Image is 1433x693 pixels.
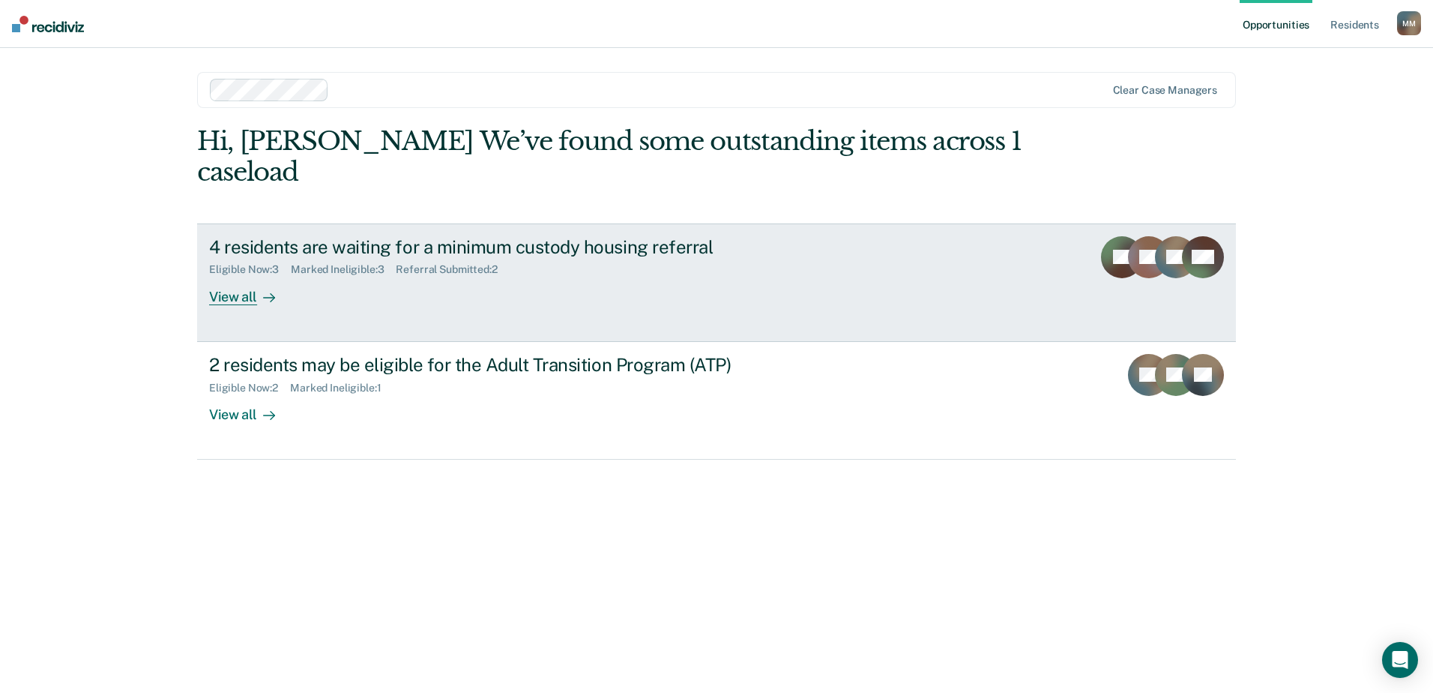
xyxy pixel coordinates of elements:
div: View all [209,276,293,305]
div: Hi, [PERSON_NAME] We’ve found some outstanding items across 1 caseload [197,126,1028,187]
div: Eligible Now : 2 [209,382,290,394]
div: Marked Ineligible : 1 [290,382,393,394]
div: Marked Ineligible : 3 [291,263,396,276]
a: 4 residents are waiting for a minimum custody housing referralEligible Now:3Marked Ineligible:3Re... [197,223,1236,342]
div: Clear case managers [1113,84,1217,97]
a: 2 residents may be eligible for the Adult Transition Program (ATP)Eligible Now:2Marked Ineligible... [197,342,1236,460]
div: Open Intercom Messenger [1382,642,1418,678]
div: Eligible Now : 3 [209,263,291,276]
img: Recidiviz [12,16,84,32]
div: Referral Submitted : 2 [396,263,509,276]
div: 2 residents may be eligible for the Adult Transition Program (ATP) [209,354,735,376]
div: M M [1397,11,1421,35]
div: View all [209,394,293,423]
div: 4 residents are waiting for a minimum custody housing referral [209,236,735,258]
button: MM [1397,11,1421,35]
